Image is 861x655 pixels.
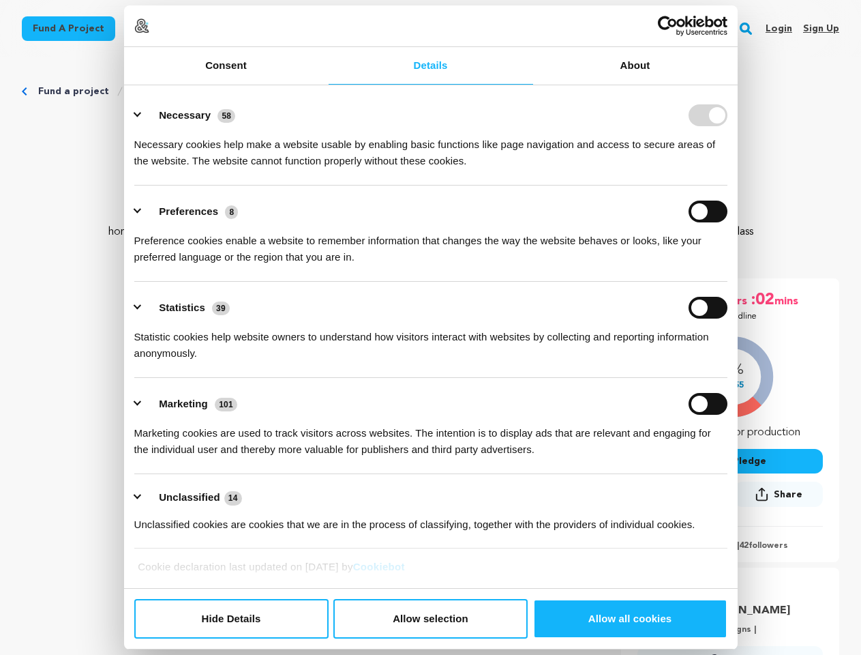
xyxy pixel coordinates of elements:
[329,47,533,85] a: Details
[533,599,727,639] button: Allow all cookies
[774,289,801,311] span: mins
[22,180,839,196] p: Documentary, Experimental
[22,16,115,41] a: Fund a project
[159,302,205,313] label: Statistics
[774,488,802,501] span: Share
[22,120,839,153] p: The Dragon Under Our Feet
[803,18,839,40] a: Sign up
[134,415,727,458] div: Marketing cookies are used to track visitors across websites. The intention is to display ads tha...
[134,599,329,639] button: Hide Details
[124,47,329,85] a: Consent
[217,109,235,123] span: 58
[212,302,230,315] span: 39
[22,85,839,98] div: Breadcrumb
[750,289,774,311] span: :02
[159,205,218,217] label: Preferences
[134,506,727,533] div: Unclassified cookies are cookies that we are in the process of classifying, together with the pro...
[134,104,244,126] button: Necessary (58)
[127,559,734,585] div: Cookie declaration last updated on [DATE] by
[739,542,749,550] span: 42
[22,164,839,180] p: [GEOGRAPHIC_DATA], [US_STATE] | Film Feature
[766,18,792,40] a: Login
[104,207,757,257] p: This feature length documentary follows my journey as I investigate symbolism and lost knowledge ...
[698,624,790,635] p: 1 Campaigns |
[134,18,149,33] img: logo
[134,489,250,506] button: Unclassified (14)
[333,599,528,639] button: Allow selection
[38,85,109,98] a: Fund a project
[159,109,211,121] label: Necessary
[134,319,727,362] div: Statistic cookies help website owners to understand how visitors interact with websites by collec...
[215,398,237,411] span: 101
[731,289,750,311] span: hrs
[734,482,823,512] span: Share
[224,491,242,505] span: 14
[698,602,790,619] a: Goto Tara Baghdassarian profile
[134,201,247,222] button: Preferences (8)
[533,47,738,85] a: About
[353,561,405,572] a: Cookiebot
[134,393,246,415] button: Marketing (101)
[608,16,727,36] a: Usercentrics Cookiebot - opens in a new window
[134,222,727,265] div: Preference cookies enable a website to remember information that changes the way the website beha...
[159,398,208,409] label: Marketing
[134,126,727,169] div: Necessary cookies help make a website usable by enabling basic functions like page navigation and...
[225,205,238,219] span: 8
[134,297,239,319] button: Statistics (39)
[734,482,823,507] button: Share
